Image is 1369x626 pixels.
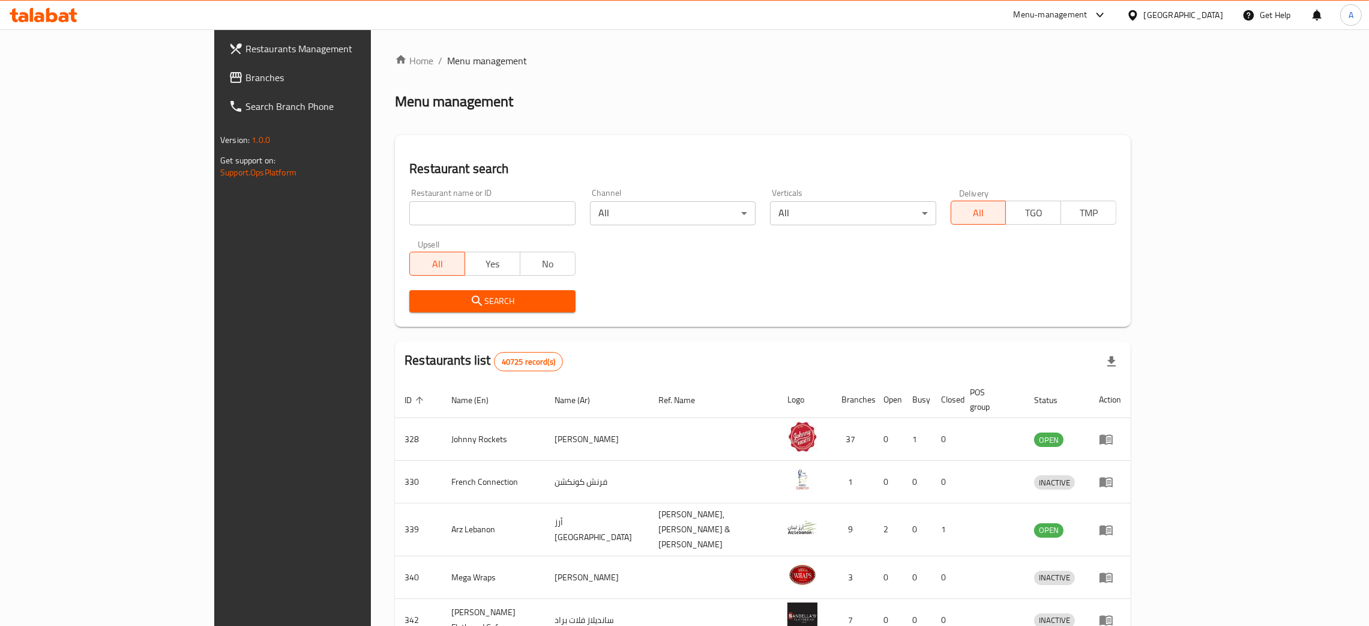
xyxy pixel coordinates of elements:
td: 1 [832,461,874,503]
td: 0 [931,556,960,599]
td: 1 [903,418,931,461]
td: فرنش كونكشن [545,461,649,503]
div: Menu [1099,570,1121,585]
span: POS group [970,385,1010,414]
th: Closed [931,381,960,418]
span: INACTIVE [1034,476,1075,490]
a: Branches [219,63,443,92]
span: Version: [220,132,250,148]
span: 1.0.0 [251,132,270,148]
button: Search [409,290,575,312]
th: Branches [832,381,874,418]
input: Search for restaurant name or ID.. [409,201,575,225]
td: 9 [832,503,874,556]
span: Branches [245,70,433,85]
span: TMP [1066,204,1112,222]
span: Name (Ar) [555,393,606,407]
th: Open [874,381,903,418]
button: Yes [465,252,520,276]
span: Get support on: [220,153,275,168]
a: Restaurants Management [219,34,443,63]
div: Menu [1099,475,1121,489]
td: 1 [931,503,960,556]
td: 0 [874,418,903,461]
label: Upsell [418,240,440,248]
td: Arz Lebanon [442,503,545,556]
div: Export file [1097,347,1126,376]
img: Arz Lebanon [787,512,817,542]
span: TGO [1011,204,1056,222]
th: Action [1089,381,1131,418]
button: All [409,252,465,276]
img: Mega Wraps [787,560,817,590]
td: 0 [874,556,903,599]
h2: Restaurant search [409,160,1116,178]
td: 2 [874,503,903,556]
button: TGO [1005,201,1061,225]
td: 0 [903,503,931,556]
span: Restaurants Management [245,41,433,56]
td: أرز [GEOGRAPHIC_DATA] [545,503,649,556]
td: 0 [931,461,960,503]
span: OPEN [1034,433,1064,447]
div: All [770,201,936,225]
span: ID [405,393,427,407]
td: 3 [832,556,874,599]
div: Total records count [494,352,563,371]
span: All [415,255,460,273]
span: Menu management [447,53,527,68]
button: All [951,201,1006,225]
div: Menu [1099,432,1121,446]
span: OPEN [1034,523,1064,537]
div: [GEOGRAPHIC_DATA] [1144,8,1223,22]
span: All [956,204,1002,222]
a: Support.OpsPlatform [220,165,296,180]
span: Status [1034,393,1073,407]
span: Search [419,294,565,309]
td: [PERSON_NAME],[PERSON_NAME] & [PERSON_NAME] [649,503,778,556]
td: Johnny Rockets [442,418,545,461]
td: Mega Wraps [442,556,545,599]
td: 0 [931,418,960,461]
h2: Menu management [395,92,513,111]
button: TMP [1061,201,1116,225]
h2: Restaurants list [405,351,563,371]
span: A [1349,8,1353,22]
div: OPEN [1034,433,1064,447]
td: 0 [874,461,903,503]
th: Logo [778,381,832,418]
span: No [525,255,571,273]
td: [PERSON_NAME] [545,556,649,599]
div: Menu [1099,523,1121,537]
span: Search Branch Phone [245,99,433,114]
span: INACTIVE [1034,571,1075,585]
div: Menu-management [1014,8,1088,22]
td: 37 [832,418,874,461]
th: Busy [903,381,931,418]
span: 40725 record(s) [495,356,562,368]
nav: breadcrumb [395,53,1131,68]
label: Delivery [959,189,989,197]
td: [PERSON_NAME] [545,418,649,461]
td: 0 [903,556,931,599]
td: 0 [903,461,931,503]
div: All [590,201,756,225]
a: Search Branch Phone [219,92,443,121]
span: Name (En) [451,393,504,407]
span: Ref. Name [659,393,711,407]
button: No [520,252,576,276]
td: French Connection [442,461,545,503]
img: Johnny Rockets [787,422,817,452]
span: Yes [470,255,516,273]
img: French Connection [787,464,817,494]
div: INACTIVE [1034,571,1075,585]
